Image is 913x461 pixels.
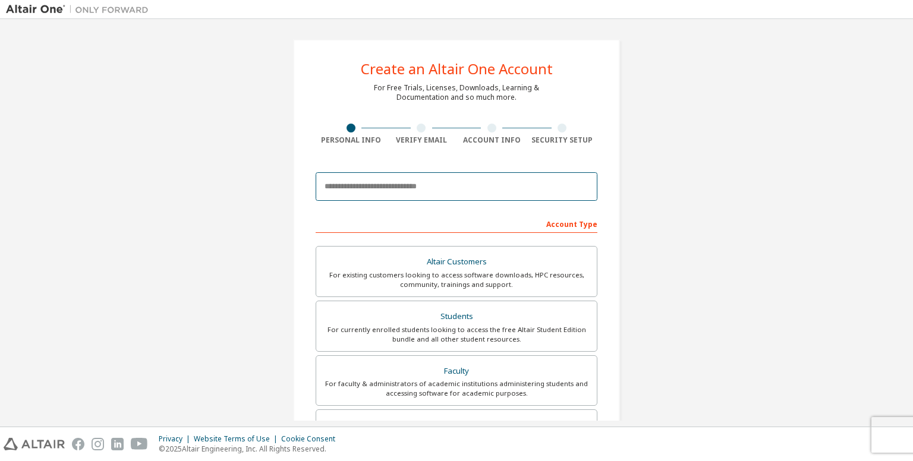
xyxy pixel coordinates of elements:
div: For existing customers looking to access software downloads, HPC resources, community, trainings ... [323,270,590,289]
div: Create an Altair One Account [361,62,553,76]
div: For currently enrolled students looking to access the free Altair Student Edition bundle and all ... [323,325,590,344]
div: Faculty [323,363,590,380]
img: linkedin.svg [111,438,124,450]
div: Security Setup [527,135,598,145]
p: © 2025 Altair Engineering, Inc. All Rights Reserved. [159,444,342,454]
div: For Free Trials, Licenses, Downloads, Learning & Documentation and so much more. [374,83,539,102]
div: Privacy [159,434,194,444]
img: instagram.svg [92,438,104,450]
img: Altair One [6,4,155,15]
img: altair_logo.svg [4,438,65,450]
div: Everyone else [323,417,590,434]
div: Verify Email [386,135,457,145]
div: Cookie Consent [281,434,342,444]
div: Website Terms of Use [194,434,281,444]
div: Account Type [316,214,597,233]
div: Altair Customers [323,254,590,270]
img: facebook.svg [72,438,84,450]
img: youtube.svg [131,438,148,450]
div: Account Info [456,135,527,145]
div: Students [323,308,590,325]
div: For faculty & administrators of academic institutions administering students and accessing softwa... [323,379,590,398]
div: Personal Info [316,135,386,145]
